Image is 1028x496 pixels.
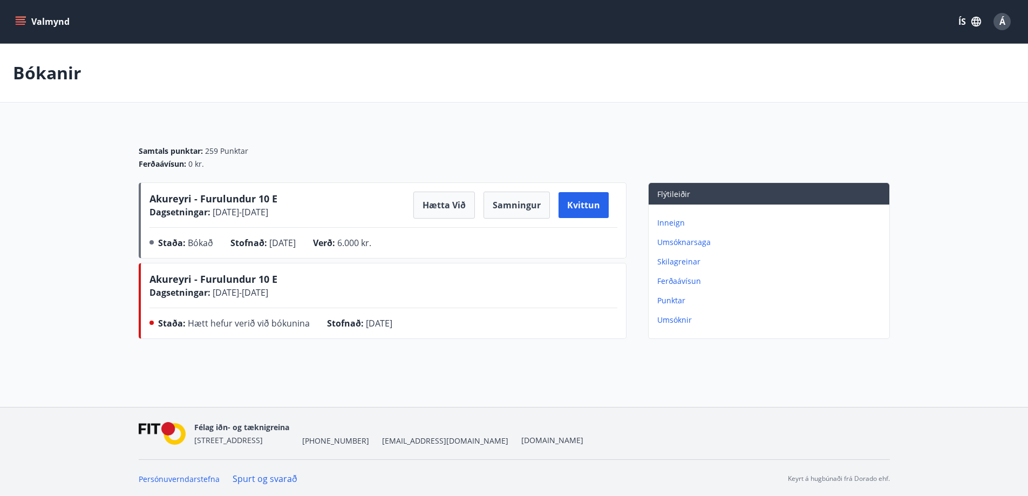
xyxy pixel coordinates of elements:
span: Verð : [313,237,335,249]
img: FPQVkF9lTnNbbaRSFyT17YYeljoOGk5m51IhT0bO.png [139,422,186,445]
span: 6.000 kr. [337,237,371,249]
span: 0 kr. [188,159,204,169]
span: [EMAIL_ADDRESS][DOMAIN_NAME] [382,436,508,446]
span: Hætt hefur verið við bókunina [188,317,310,329]
p: Bókanir [13,61,81,85]
span: Félag iðn- og tæknigreina [194,422,289,432]
span: Staða : [158,317,186,329]
p: Keyrt á hugbúnaði frá Dorado ehf. [788,474,890,484]
span: Akureyri - Furulundur 10 E [149,273,277,286]
a: Spurt og svarað [233,473,297,485]
span: Á [999,16,1005,28]
p: Umsóknir [657,315,885,325]
span: Flýtileiðir [657,189,690,199]
span: [DATE] [366,317,392,329]
span: Staða : [158,237,186,249]
p: Ferðaávísun [657,276,885,287]
span: Ferðaávísun : [139,159,186,169]
p: Punktar [657,295,885,306]
button: ÍS [952,12,987,31]
span: Akureyri - Furulundur 10 E [149,192,277,205]
p: Umsóknarsaga [657,237,885,248]
span: [DATE] - [DATE] [210,206,268,218]
span: Stofnað : [327,317,364,329]
p: Inneign [657,218,885,228]
button: Hætta við [413,192,475,219]
span: Stofnað : [230,237,267,249]
button: Samningur [484,192,550,219]
span: Bókað [188,237,213,249]
button: Kvittun [559,192,609,218]
a: Persónuverndarstefna [139,474,220,484]
span: [STREET_ADDRESS] [194,435,263,445]
span: [DATE] [269,237,296,249]
span: 259 Punktar [205,146,248,157]
button: menu [13,12,74,31]
span: [DATE] - [DATE] [210,287,268,298]
span: Dagsetningar : [149,206,210,218]
span: Dagsetningar : [149,287,210,298]
span: Samtals punktar : [139,146,203,157]
a: [DOMAIN_NAME] [521,435,583,445]
p: Skilagreinar [657,256,885,267]
span: [PHONE_NUMBER] [302,436,369,446]
button: Á [989,9,1015,35]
